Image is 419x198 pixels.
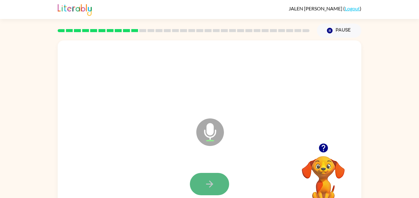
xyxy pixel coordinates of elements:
div: ( ) [289,6,361,11]
button: Pause [317,24,361,38]
a: Logout [345,6,360,11]
img: Literably [58,2,92,16]
span: JALEN [PERSON_NAME] [289,6,343,11]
